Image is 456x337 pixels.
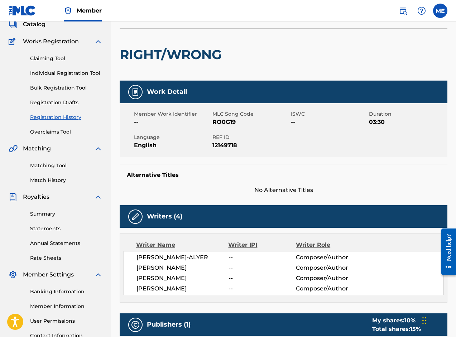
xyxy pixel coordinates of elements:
img: search [399,6,407,15]
span: 15 % [410,326,421,332]
img: Matching [9,144,18,153]
div: Help [414,4,429,18]
img: Royalties [9,193,17,201]
a: User Permissions [30,317,102,325]
span: Works Registration [23,37,79,46]
a: Overclaims Tool [30,128,102,136]
div: Writer Role [296,241,357,249]
span: ISWC [291,110,368,118]
a: Claiming Tool [30,55,102,62]
span: -- [229,284,296,293]
img: help [417,6,426,15]
img: expand [94,144,102,153]
a: Banking Information [30,288,102,295]
div: User Menu [433,4,447,18]
span: [PERSON_NAME] [136,284,229,293]
img: expand [94,193,102,201]
span: Language [134,134,211,141]
span: -- [229,274,296,283]
span: [PERSON_NAME]-ALYER [136,253,229,262]
img: Publishers [131,321,140,329]
img: MLC Logo [9,5,36,16]
span: 10 % [404,317,416,324]
a: Public Search [396,4,410,18]
span: MLC Song Code [212,110,289,118]
span: -- [229,253,296,262]
div: Drag [422,310,427,331]
img: Work Detail [131,88,140,96]
img: Works Registration [9,37,18,46]
a: Match History [30,177,102,184]
span: No Alternative Titles [120,186,447,194]
h5: Alternative Titles [127,172,440,179]
div: Writer Name [136,241,228,249]
img: Top Rightsholder [64,6,72,15]
img: Member Settings [9,270,17,279]
a: Member Information [30,303,102,310]
span: RO0G19 [212,118,289,126]
a: Statements [30,225,102,232]
span: Member [77,6,102,15]
span: Royalties [23,193,49,201]
a: Summary [30,210,102,218]
h5: Work Detail [147,88,187,96]
h2: RIGHT/WRONG [120,47,225,63]
span: -- [291,118,368,126]
div: My shares: [372,316,421,325]
img: Writers [131,212,140,221]
a: Individual Registration Tool [30,69,102,77]
span: [PERSON_NAME] [136,264,229,272]
span: Catalog [23,20,45,29]
a: Matching Tool [30,162,102,169]
a: Rate Sheets [30,254,102,262]
h5: Writers (4) [147,212,182,221]
span: Matching [23,144,51,153]
img: expand [94,270,102,279]
span: Duration [369,110,446,118]
span: Composer/Author [296,284,357,293]
span: [PERSON_NAME] [136,274,229,283]
iframe: Chat Widget [420,303,456,337]
span: 03:30 [369,118,446,126]
a: Registration Drafts [30,99,102,106]
span: English [134,141,211,150]
span: Composer/Author [296,253,357,262]
img: Catalog [9,20,17,29]
h5: Publishers (1) [147,321,191,329]
a: CatalogCatalog [9,20,45,29]
iframe: Resource Center [436,222,456,281]
span: -- [229,264,296,272]
span: Member Settings [23,270,74,279]
span: Member Work Identifier [134,110,211,118]
span: 12149718 [212,141,289,150]
div: Writer IPI [228,241,296,249]
img: expand [94,37,102,46]
span: Composer/Author [296,274,357,283]
a: Bulk Registration Tool [30,84,102,92]
div: Total shares: [372,325,421,333]
span: Composer/Author [296,264,357,272]
span: -- [134,118,211,126]
span: REF ID [212,134,289,141]
a: Registration History [30,114,102,121]
a: Annual Statements [30,240,102,247]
